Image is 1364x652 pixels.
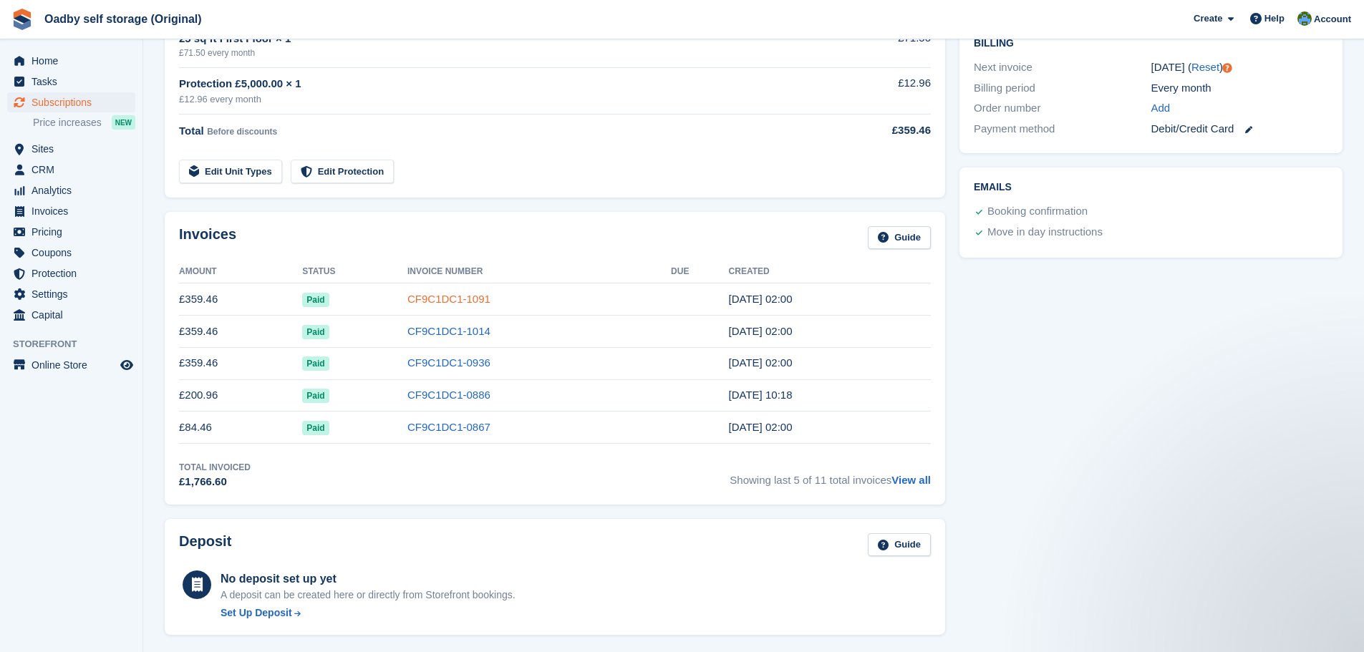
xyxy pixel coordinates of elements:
a: menu [7,139,135,159]
h2: Invoices [179,226,236,250]
div: Next invoice [974,59,1151,76]
div: [DATE] ( ) [1151,59,1328,76]
a: menu [7,355,135,375]
span: Home [32,51,117,71]
img: Sanjeave Nagra [1297,11,1312,26]
span: Total [179,125,204,137]
div: Move in day instructions [987,224,1103,241]
span: Account [1314,12,1351,26]
span: Paid [302,356,329,371]
span: Subscriptions [32,92,117,112]
h2: Billing [974,35,1328,49]
div: Payment method [974,121,1151,137]
a: menu [7,284,135,304]
a: Preview store [118,356,135,374]
a: menu [7,72,135,92]
a: menu [7,51,135,71]
span: Pricing [32,222,117,242]
a: menu [7,201,135,221]
time: 2025-06-25 01:00:32 UTC [729,356,793,369]
span: Help [1264,11,1285,26]
th: Amount [179,261,302,283]
div: Debit/Credit Card [1151,121,1328,137]
span: Paid [302,325,329,339]
th: Due [671,261,728,283]
span: Showing last 5 of 11 total invoices [730,461,931,490]
span: Tasks [32,72,117,92]
a: CF9C1DC1-0867 [407,421,490,433]
div: Set Up Deposit [221,605,292,621]
th: Status [302,261,407,283]
a: menu [7,180,135,200]
a: Guide [868,226,931,250]
h2: Deposit [179,533,231,557]
time: 2025-07-25 01:00:08 UTC [729,325,793,337]
time: 2025-06-02 09:18:43 UTC [729,389,793,401]
a: Add [1151,100,1171,117]
div: Booking confirmation [987,203,1088,220]
span: Analytics [32,180,117,200]
div: Protection £5,000.00 × 1 [179,76,816,92]
div: £71.50 every month [179,47,816,59]
div: Tooltip anchor [1221,62,1234,74]
span: Create [1194,11,1222,26]
a: View all [891,474,931,486]
a: menu [7,263,135,283]
div: NEW [112,115,135,130]
span: Paid [302,389,329,403]
a: Edit Unit Types [179,160,282,183]
div: £1,766.60 [179,474,251,490]
td: £359.46 [179,283,302,316]
div: £359.46 [816,122,931,139]
img: stora-icon-8386f47178a22dfd0bd8f6a31ec36ba5ce8667c1dd55bd0f319d3a0aa187defe.svg [11,9,33,30]
div: £12.96 every month [179,92,816,107]
span: Paid [302,293,329,307]
h2: Emails [974,182,1328,193]
a: menu [7,222,135,242]
td: £200.96 [179,379,302,412]
span: Settings [32,284,117,304]
a: CF9C1DC1-1014 [407,325,490,337]
div: Every month [1151,80,1328,97]
span: Capital [32,305,117,325]
td: £84.46 [179,412,302,444]
div: Total Invoiced [179,461,251,474]
div: No deposit set up yet [221,570,516,588]
div: Billing period [974,80,1151,97]
a: Guide [868,533,931,557]
a: CF9C1DC1-1091 [407,293,490,305]
a: menu [7,92,135,112]
a: Price increases NEW [33,115,135,130]
td: £359.46 [179,316,302,348]
th: Created [729,261,931,283]
a: CF9C1DC1-0936 [407,356,490,369]
td: £359.46 [179,347,302,379]
td: £71.50 [816,22,931,67]
a: Oadby self storage (Original) [39,7,208,31]
a: CF9C1DC1-0886 [407,389,490,401]
span: Storefront [13,337,142,351]
span: Price increases [33,116,102,130]
span: Protection [32,263,117,283]
span: Paid [302,421,329,435]
span: Before discounts [207,127,277,137]
span: Online Store [32,355,117,375]
p: A deposit can be created here or directly from Storefront bookings. [221,588,516,603]
a: Set Up Deposit [221,605,516,621]
span: Coupons [32,243,117,263]
span: CRM [32,160,117,180]
span: Invoices [32,201,117,221]
a: menu [7,243,135,263]
span: Sites [32,139,117,159]
a: Edit Protection [291,160,394,183]
th: Invoice Number [407,261,671,283]
a: menu [7,305,135,325]
div: Order number [974,100,1151,117]
a: menu [7,160,135,180]
time: 2025-08-25 01:00:15 UTC [729,293,793,305]
time: 2025-05-25 01:00:11 UTC [729,421,793,433]
td: £12.96 [816,67,931,114]
a: Reset [1191,61,1219,73]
